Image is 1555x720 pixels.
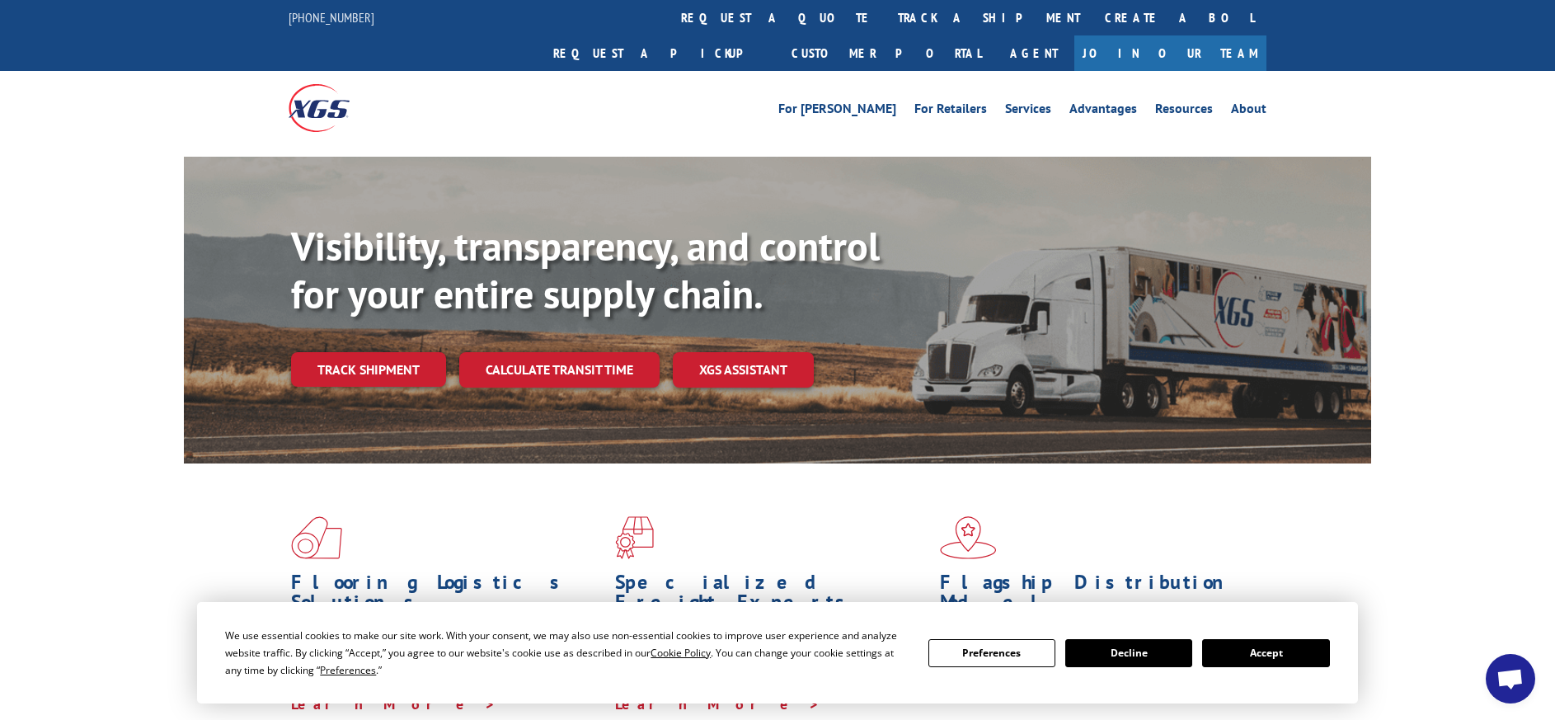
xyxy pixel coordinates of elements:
span: Preferences [320,663,376,677]
h1: Flooring Logistics Solutions [291,572,603,620]
img: xgs-icon-focused-on-flooring-red [615,516,654,559]
img: xgs-icon-total-supply-chain-intelligence-red [291,516,342,559]
a: Customer Portal [779,35,994,71]
div: Cookie Consent Prompt [197,602,1358,704]
a: Advantages [1069,102,1137,120]
a: [PHONE_NUMBER] [289,9,374,26]
a: Join Our Team [1074,35,1266,71]
div: We use essential cookies to make our site work. With your consent, we may also use non-essential ... [225,627,908,679]
a: Learn More > [291,694,496,713]
a: Learn More > [615,694,820,713]
button: Preferences [928,639,1055,667]
img: xgs-icon-flagship-distribution-model-red [940,516,997,559]
a: For [PERSON_NAME] [778,102,896,120]
button: Accept [1202,639,1329,667]
a: Agent [994,35,1074,71]
a: Calculate transit time [459,352,660,388]
div: Open chat [1486,654,1535,704]
a: Services [1005,102,1051,120]
button: Decline [1065,639,1192,667]
h1: Flagship Distribution Model [940,572,1252,620]
a: Resources [1155,102,1213,120]
b: Visibility, transparency, and control for your entire supply chain. [291,220,880,319]
h1: Specialized Freight Experts [615,572,927,620]
a: About [1231,102,1266,120]
a: Request a pickup [541,35,779,71]
a: Track shipment [291,352,446,387]
a: For Retailers [914,102,987,120]
span: Cookie Policy [651,646,711,660]
a: XGS ASSISTANT [673,352,814,388]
